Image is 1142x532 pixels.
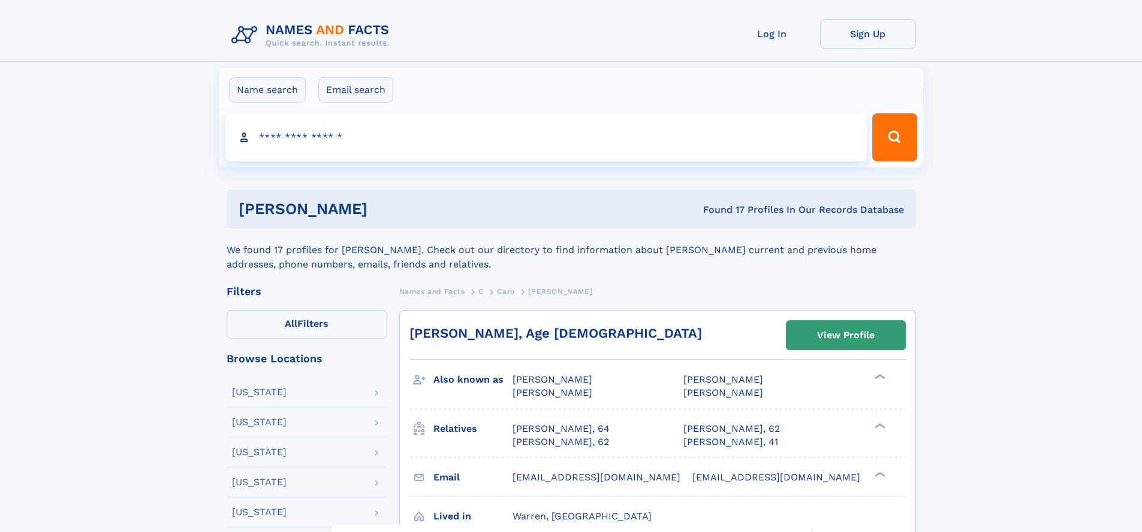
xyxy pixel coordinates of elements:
[528,287,592,296] span: [PERSON_NAME]
[232,507,287,517] div: [US_STATE]
[227,353,387,364] div: Browse Locations
[872,422,886,429] div: ❯
[239,202,535,217] h1: [PERSON_NAME]
[692,471,860,483] span: [EMAIL_ADDRESS][DOMAIN_NAME]
[683,422,780,435] a: [PERSON_NAME], 62
[433,467,513,488] h3: Email
[724,19,820,49] a: Log In
[513,422,610,435] a: [PERSON_NAME], 64
[513,374,592,385] span: [PERSON_NAME]
[513,435,609,449] a: [PERSON_NAME], 62
[227,310,387,339] label: Filters
[433,369,513,390] h3: Also known as
[872,373,886,381] div: ❯
[229,77,306,103] label: Name search
[232,417,287,427] div: [US_STATE]
[433,506,513,527] h3: Lived in
[478,287,484,296] span: C
[497,284,514,299] a: Caro
[227,286,387,297] div: Filters
[232,387,287,397] div: [US_STATE]
[820,19,916,49] a: Sign Up
[232,477,287,487] div: [US_STATE]
[872,113,917,161] button: Search Button
[399,284,465,299] a: Names and Facts
[227,229,916,272] div: We found 17 profiles for [PERSON_NAME]. Check out our directory to find information about [PERSON...
[513,387,592,398] span: [PERSON_NAME]
[872,470,886,478] div: ❯
[683,374,763,385] span: [PERSON_NAME]
[285,318,297,329] span: All
[513,510,652,522] span: Warren, [GEOGRAPHIC_DATA]
[497,287,514,296] span: Caro
[683,387,763,398] span: [PERSON_NAME]
[318,77,393,103] label: Email search
[683,435,778,449] a: [PERSON_NAME], 41
[232,447,287,457] div: [US_STATE]
[513,471,680,483] span: [EMAIL_ADDRESS][DOMAIN_NAME]
[227,19,399,52] img: Logo Names and Facts
[433,419,513,439] h3: Relatives
[817,321,875,349] div: View Profile
[535,203,904,217] div: Found 17 Profiles In Our Records Database
[787,321,905,350] a: View Profile
[409,326,702,341] a: [PERSON_NAME], Age [DEMOGRAPHIC_DATA]
[478,284,484,299] a: C
[225,113,867,161] input: search input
